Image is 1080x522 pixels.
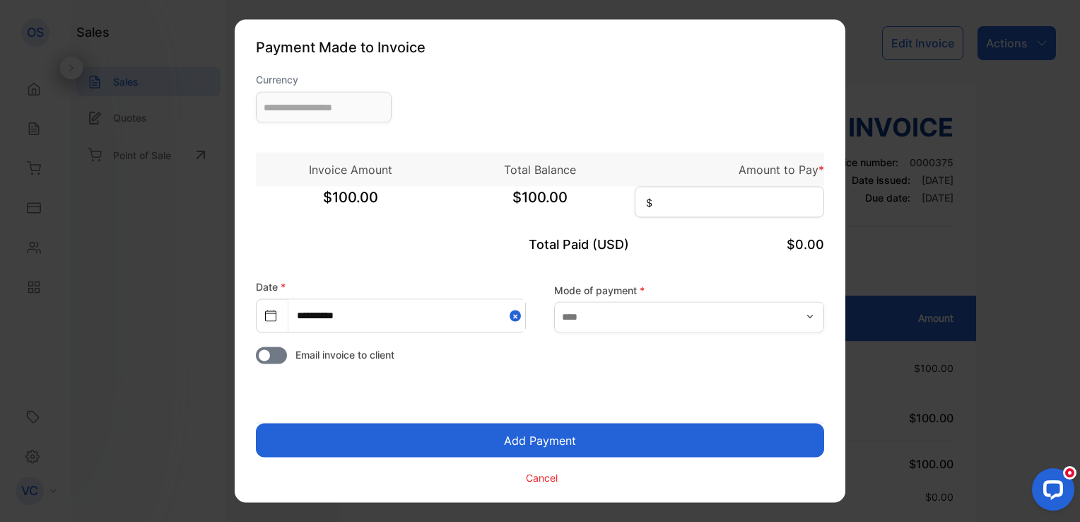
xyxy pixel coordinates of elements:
[526,470,558,485] p: Cancel
[256,72,392,87] label: Currency
[256,161,445,178] p: Invoice Amount
[445,161,635,178] p: Total Balance
[635,161,824,178] p: Amount to Pay
[256,187,445,222] span: $100.00
[445,187,635,222] span: $100.00
[256,281,286,293] label: Date
[445,235,635,254] p: Total Paid (USD)
[1021,463,1080,522] iframe: LiveChat chat widget
[256,424,824,458] button: Add Payment
[510,300,525,332] button: Close
[646,195,652,210] span: $
[787,237,824,252] span: $0.00
[256,37,824,58] p: Payment Made to Invoice
[295,347,394,362] span: Email invoice to client
[554,282,824,297] label: Mode of payment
